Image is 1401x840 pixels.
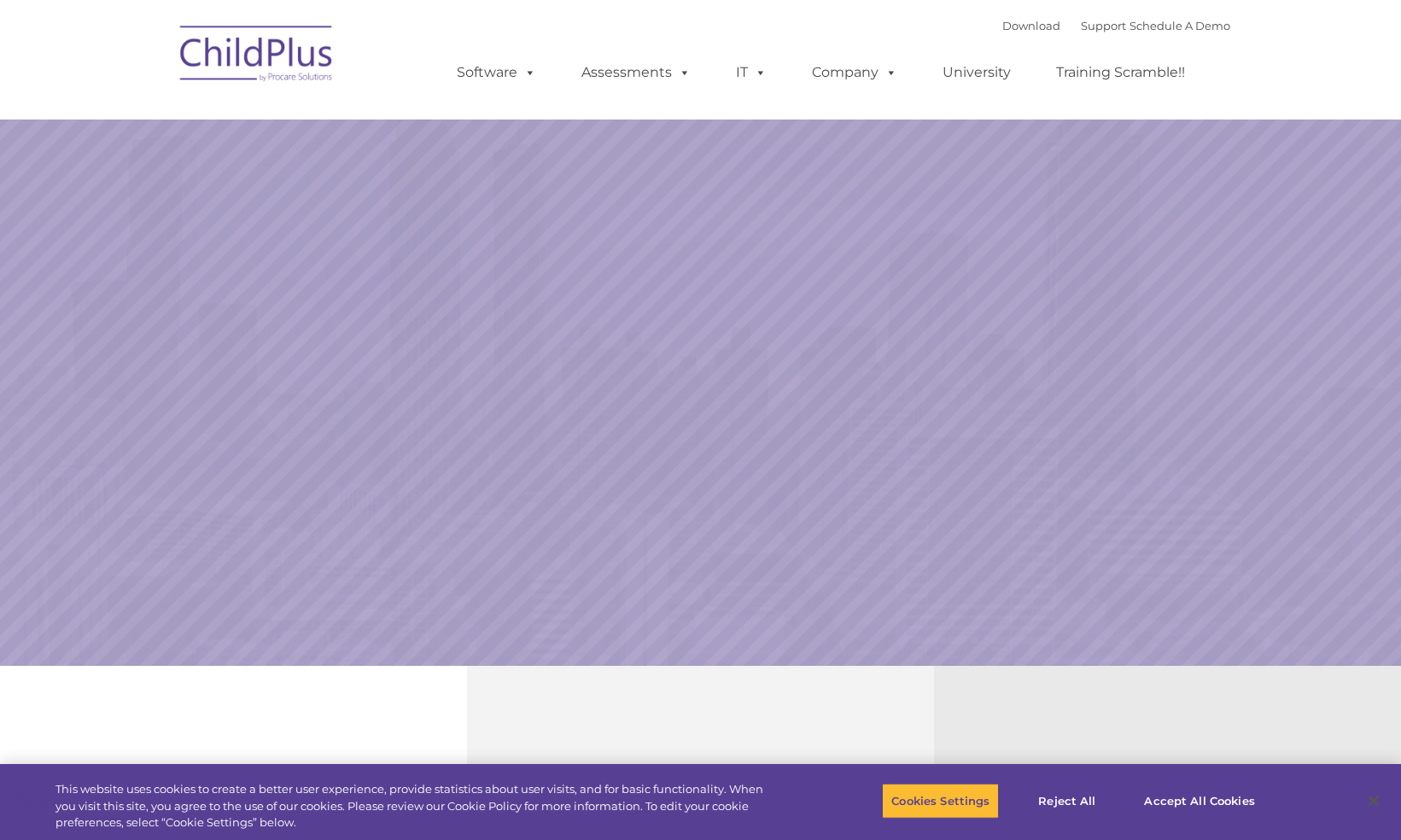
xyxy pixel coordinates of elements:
[440,55,553,90] a: Software
[925,55,1028,90] a: University
[1002,19,1230,32] font: |
[1002,19,1060,32] a: Download
[1081,19,1126,32] a: Support
[1130,19,1230,32] a: Schedule A Demo
[1013,783,1120,819] button: Reject All
[719,55,784,90] a: IT
[1135,783,1264,819] button: Accept All Cookies
[564,55,708,90] a: Assessments
[1039,55,1202,90] a: Training Scramble!!
[795,55,914,90] a: Company
[172,14,342,99] img: ChildPlus by Procare Solutions
[55,781,771,831] div: This website uses cookies to create a better user experience, provide statistics about user visit...
[882,783,999,819] button: Cookies Settings
[1355,782,1392,820] button: Close
[952,417,1184,480] a: Learn More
